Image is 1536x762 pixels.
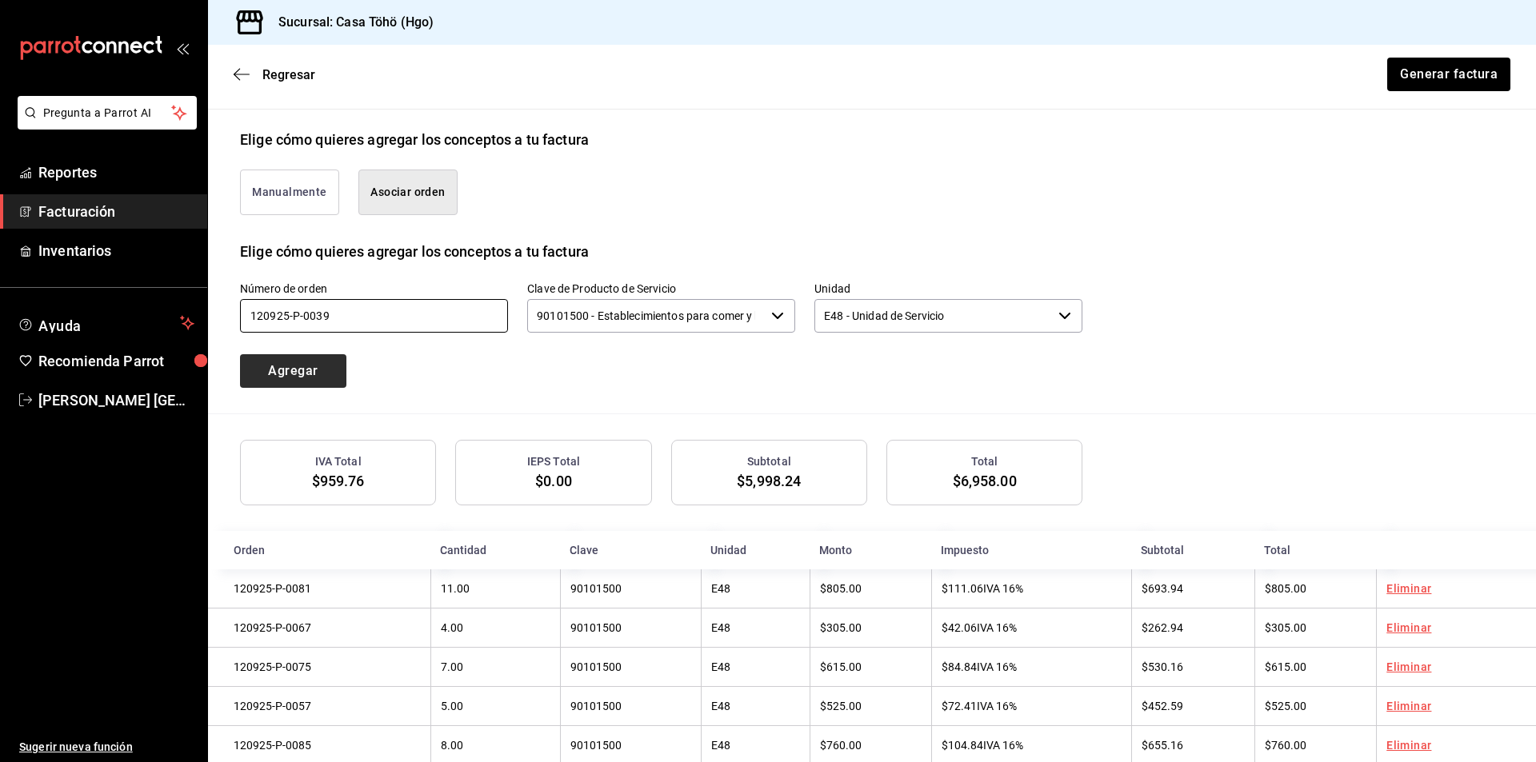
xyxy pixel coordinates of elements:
[701,608,810,648] td: E48
[38,162,194,183] span: Reportes
[240,299,508,333] input: 000000-P-0000
[441,660,463,673] span: 7.00
[441,700,463,712] span: 5.00
[527,282,795,293] label: Clave de Producto de Servicio
[1386,739,1431,752] a: Eliminar
[358,170,458,215] button: Asociar orden
[820,739,862,752] span: $760.00
[1265,739,1306,752] span: $760.00
[1142,660,1183,673] span: $530.16
[931,531,1132,569] th: Impuesto
[931,608,1132,648] td: IVA 16%
[820,582,862,595] span: $805.00
[560,648,701,687] td: 90101500
[560,608,701,648] td: 90101500
[820,700,862,712] span: $525.00
[527,299,765,333] input: Elige una opción
[701,569,810,608] td: E48
[38,389,194,411] span: [PERSON_NAME] [GEOGRAPHIC_DATA][PERSON_NAME]
[240,241,589,262] div: Elige cómo quieres agregar los conceptos a tu factura
[1386,582,1431,595] a: Eliminar
[820,660,862,673] span: $615.00
[560,569,701,608] td: 90101500
[1142,739,1183,752] span: $655.16
[527,453,580,470] h3: IEPS Total
[1142,582,1183,595] span: $693.94
[441,621,463,634] span: 4.00
[942,739,983,752] span: $104.84
[701,687,810,726] td: E48
[535,473,572,489] span: $0.00
[38,240,194,261] span: Inventarios
[747,453,791,470] h3: Subtotal
[942,700,977,712] span: $72.41
[1265,582,1306,595] span: $805.00
[240,354,346,388] button: Agregar
[266,13,434,32] h3: Sucursal: Casa Töhö (Hgo)
[208,531,430,569] th: Orden
[820,621,862,634] span: $305.00
[208,608,430,648] td: 120925-P-0067
[814,299,1052,333] input: Elige una opción
[560,531,701,569] th: Clave
[208,569,430,608] td: 120925-P-0081
[315,453,362,470] h3: IVA Total
[38,313,174,333] span: Ayuda
[262,67,315,82] span: Regresar
[19,739,194,756] span: Sugerir nueva función
[240,129,589,150] div: Elige cómo quieres agregar los conceptos a tu factura
[1265,660,1306,673] span: $615.00
[240,282,508,293] label: Número de orden
[43,105,172,122] span: Pregunta a Parrot AI
[312,473,365,489] span: $959.76
[1386,660,1431,673] a: Eliminar
[814,282,1082,293] label: Unidad
[931,687,1132,726] td: IVA 16%
[931,569,1132,608] td: IVA 16%
[931,648,1132,687] td: IVA 16%
[1386,700,1431,712] a: Eliminar
[1142,621,1183,634] span: $262.94
[441,739,463,752] span: 8.00
[1265,700,1306,712] span: $525.00
[1265,621,1306,634] span: $305.00
[240,170,339,215] button: Manualmente
[1254,531,1376,569] th: Total
[234,67,315,82] button: Regresar
[441,582,470,595] span: 11.00
[208,687,430,726] td: 120925-P-0057
[38,350,194,372] span: Recomienda Parrot
[11,116,197,133] a: Pregunta a Parrot AI
[942,660,977,673] span: $84.84
[38,201,194,222] span: Facturación
[942,582,983,595] span: $111.06
[1131,531,1254,569] th: Subtotal
[1142,700,1183,712] span: $452.59
[430,531,560,569] th: Cantidad
[971,453,998,470] h3: Total
[560,687,701,726] td: 90101500
[810,531,931,569] th: Monto
[176,42,189,54] button: open_drawer_menu
[942,621,977,634] span: $42.06
[701,648,810,687] td: E48
[208,648,430,687] td: 120925-P-0075
[953,473,1017,489] span: $6,958.00
[1387,58,1510,91] button: Generar factura
[18,96,197,130] button: Pregunta a Parrot AI
[737,473,801,489] span: $5,998.24
[1386,621,1431,634] a: Eliminar
[701,531,810,569] th: Unidad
